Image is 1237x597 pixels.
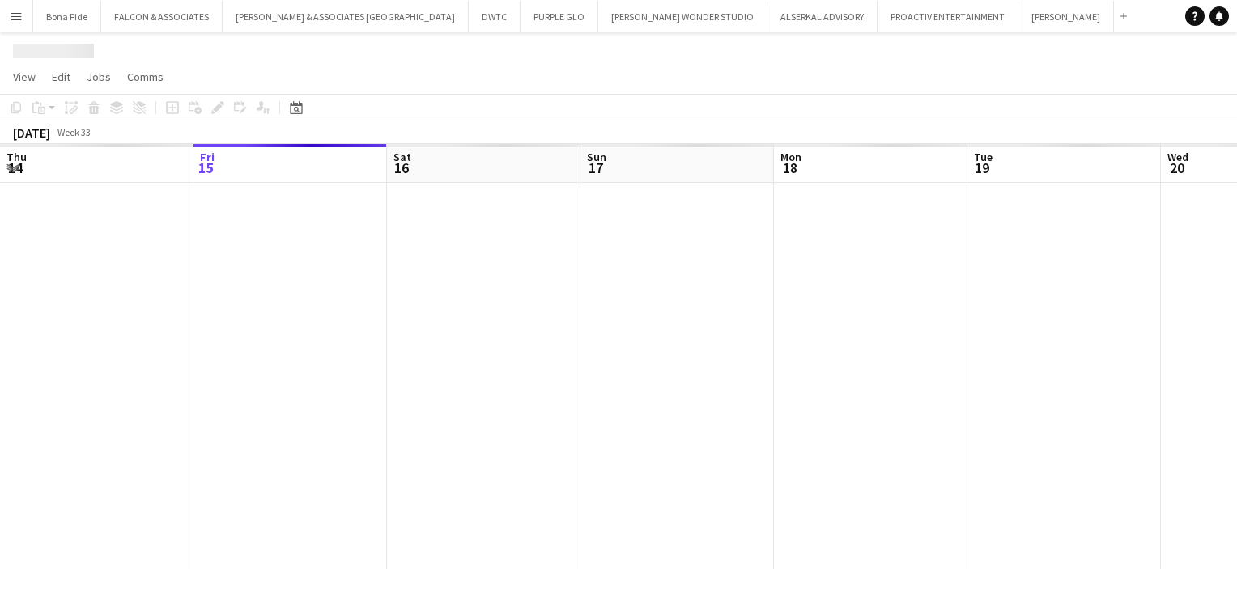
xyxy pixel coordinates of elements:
[974,150,993,164] span: Tue
[971,159,993,177] span: 19
[101,1,223,32] button: FALCON & ASSOCIATES
[1018,1,1114,32] button: [PERSON_NAME]
[127,70,164,84] span: Comms
[52,70,70,84] span: Edit
[767,1,878,32] button: ALSERKAL ADVISORY
[87,70,111,84] span: Jobs
[1165,159,1188,177] span: 20
[6,150,27,164] span: Thu
[198,159,215,177] span: 15
[80,66,117,87] a: Jobs
[4,159,27,177] span: 14
[878,1,1018,32] button: PROACTIV ENTERTAINMENT
[45,66,77,87] a: Edit
[521,1,598,32] button: PURPLE GLO
[223,1,469,32] button: [PERSON_NAME] & ASSOCIATES [GEOGRAPHIC_DATA]
[53,126,94,138] span: Week 33
[780,150,801,164] span: Mon
[393,150,411,164] span: Sat
[584,159,606,177] span: 17
[778,159,801,177] span: 18
[33,1,101,32] button: Bona Fide
[1167,150,1188,164] span: Wed
[200,150,215,164] span: Fri
[13,125,50,141] div: [DATE]
[13,70,36,84] span: View
[587,150,606,164] span: Sun
[598,1,767,32] button: [PERSON_NAME] WONDER STUDIO
[391,159,411,177] span: 16
[6,66,42,87] a: View
[469,1,521,32] button: DWTC
[121,66,170,87] a: Comms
